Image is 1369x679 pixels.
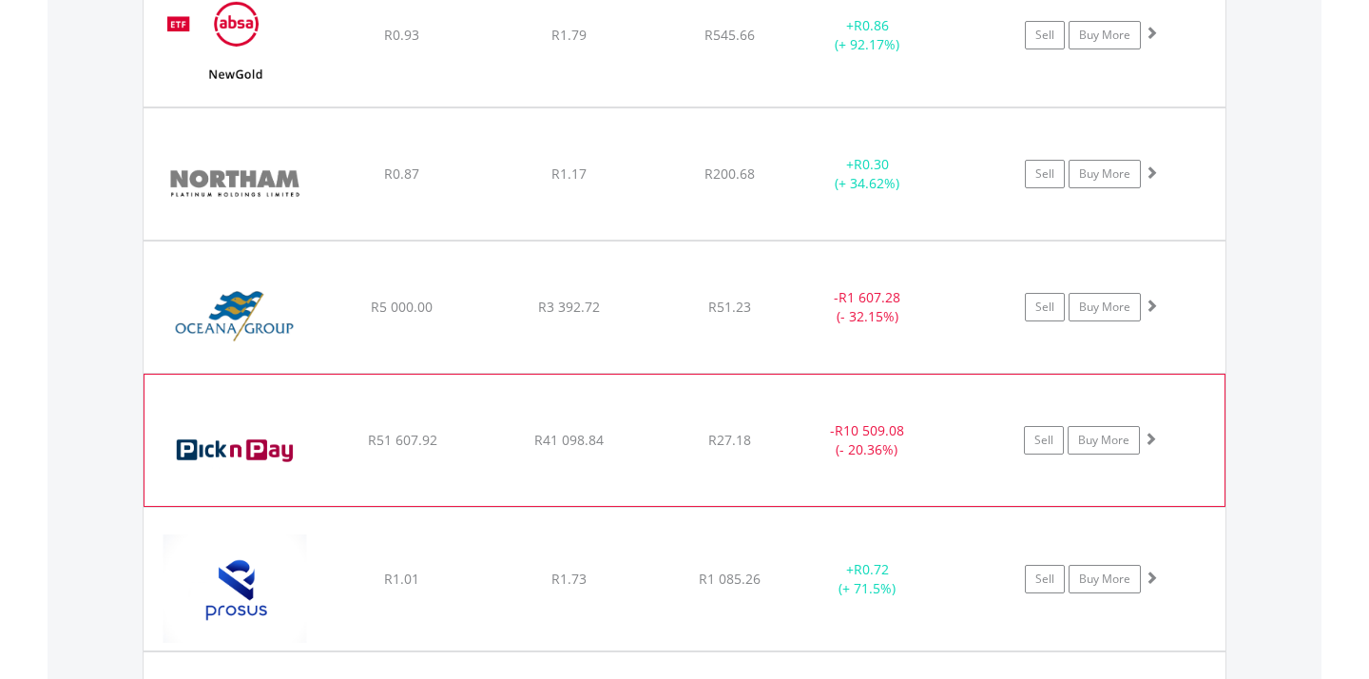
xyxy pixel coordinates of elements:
[699,570,761,588] span: R1 085.26
[534,431,604,449] span: R41 098.84
[551,26,587,44] span: R1.79
[1025,565,1065,593] a: Sell
[1069,293,1141,321] a: Buy More
[1069,160,1141,188] a: Buy More
[796,155,939,193] div: + (+ 34.62%)
[704,26,755,44] span: R545.66
[153,265,317,368] img: EQU.ZA.OCE.png
[153,532,317,646] img: EQU.ZA.PRX.png
[384,570,419,588] span: R1.01
[1025,160,1065,188] a: Sell
[708,431,751,449] span: R27.18
[854,560,889,578] span: R0.72
[551,165,587,183] span: R1.17
[835,421,904,439] span: R10 509.08
[368,431,437,449] span: R51 607.92
[1025,21,1065,49] a: Sell
[796,560,939,598] div: + (+ 71.5%)
[796,421,938,459] div: - (- 20.36%)
[1069,565,1141,593] a: Buy More
[796,16,939,54] div: + (+ 92.17%)
[384,165,419,183] span: R0.87
[839,288,900,306] span: R1 607.28
[154,398,318,501] img: EQU.ZA.PIK.png
[538,298,600,316] span: R3 392.72
[796,288,939,326] div: - (- 32.15%)
[1024,426,1064,455] a: Sell
[704,165,755,183] span: R200.68
[551,570,587,588] span: R1.73
[153,132,317,235] img: EQU.ZA.NPH.png
[854,16,889,34] span: R0.86
[1025,293,1065,321] a: Sell
[384,26,419,44] span: R0.93
[708,298,751,316] span: R51.23
[1068,426,1140,455] a: Buy More
[371,298,433,316] span: R5 000.00
[1069,21,1141,49] a: Buy More
[854,155,889,173] span: R0.30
